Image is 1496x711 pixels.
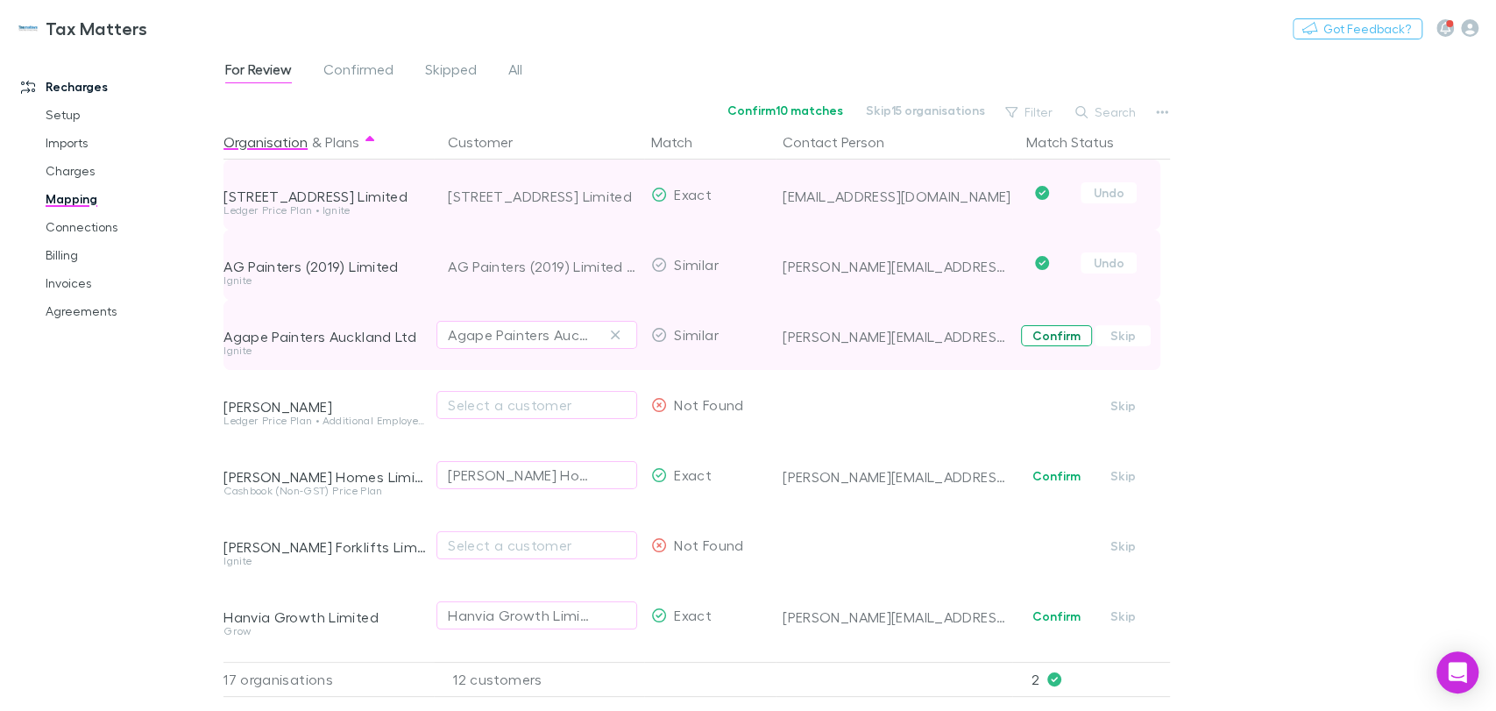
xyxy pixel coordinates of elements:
a: Tax Matters [7,7,158,49]
a: Agreements [28,297,237,325]
div: Ignite [223,345,427,356]
div: Grow [223,626,427,636]
button: Hanvia Growth Limited [436,601,637,629]
div: AG Painters (2019) Limited (In Liquidation) [448,231,637,302]
button: Skip [1095,325,1151,346]
span: For Review [225,60,292,83]
div: Ledger Price Plan • Ignite [223,205,427,216]
a: Recharges [4,73,237,101]
button: Skip [1095,395,1151,416]
button: Match Status [1026,124,1135,160]
svg: Confirmed [1035,256,1049,270]
div: 17 organisations [223,662,434,697]
span: Similar [674,326,719,343]
button: Contact Person [783,124,905,160]
button: Skip [1095,536,1151,557]
a: Imports [28,129,237,157]
div: Select a customer [448,535,626,556]
div: Open Intercom Messenger [1436,651,1478,693]
button: Skip [1095,606,1151,627]
button: Match [651,124,713,160]
span: Exact [674,186,712,203]
div: Agape Painters Auckland Ltd [223,328,427,345]
div: [PERSON_NAME] Homes Limited [223,468,427,486]
div: Cashbook (Non-GST) Price Plan [223,486,427,496]
button: Skip15 organisations [854,100,996,121]
button: Select a customer [436,391,637,419]
div: [STREET_ADDRESS] Limited [448,161,637,231]
button: Confirm [1021,466,1092,487]
button: Select a customer [436,531,637,559]
a: Connections [28,213,237,241]
button: Agape Painters Auckland Limited (In Liquidation) [436,321,637,349]
button: Confirm [1021,325,1092,346]
span: Exact [674,466,712,483]
svg: Confirmed [1035,186,1049,200]
button: Plans [325,124,359,160]
div: Ignite [223,556,427,566]
button: [PERSON_NAME] Homes Limited [436,461,637,489]
h3: Tax Matters [46,18,147,39]
div: [PERSON_NAME][EMAIL_ADDRESS][PERSON_NAME][DOMAIN_NAME] [783,608,1012,626]
span: All [508,60,522,83]
a: Invoices [28,269,237,297]
div: [PERSON_NAME] Homes Limited [448,465,591,486]
button: Customer [448,124,534,160]
div: Ignite [223,275,427,286]
span: Not Found [674,396,743,413]
div: [EMAIL_ADDRESS][DOMAIN_NAME] [783,188,1012,205]
button: Undo [1081,182,1137,203]
img: Tax Matters 's Logo [18,18,39,39]
a: Setup [28,101,237,129]
div: AG Painters (2019) Limited [223,258,427,275]
button: Filter [996,102,1063,123]
button: Undo [1081,252,1137,274]
button: Got Feedback? [1293,18,1422,39]
div: [PERSON_NAME][EMAIL_ADDRESS][DOMAIN_NAME] [783,468,1012,486]
button: Confirm [1021,606,1092,627]
div: Agape Painters Auckland Limited (In Liquidation) [448,324,591,345]
span: Confirmed [323,60,393,83]
a: Billing [28,241,237,269]
button: Skip [1095,466,1151,487]
div: & [223,124,427,160]
span: Skipped [425,60,477,83]
a: Mapping [28,185,237,213]
p: 2 [1032,663,1170,696]
div: [PERSON_NAME][EMAIL_ADDRESS][DOMAIN_NAME] [783,328,1012,345]
div: Select a customer [448,395,626,416]
div: Hanvia Growth Limited [223,608,427,626]
a: Charges [28,157,237,185]
div: Ledger Price Plan • Additional Employee Charges • Ignite [223,416,427,426]
div: [PERSON_NAME] Forklifts Limited [223,538,427,556]
span: Not Found [674,537,743,553]
span: Exact [674,607,712,623]
span: Similar [674,256,719,273]
button: Confirm10 matches [716,100,854,121]
button: Organisation [223,124,308,160]
div: 12 customers [434,662,644,697]
div: [PERSON_NAME][EMAIL_ADDRESS][DOMAIN_NAME] [783,258,1012,275]
div: [PERSON_NAME] [223,398,427,416]
div: [STREET_ADDRESS] Limited [223,188,427,205]
button: Search [1067,102,1146,123]
div: Hanvia Growth Limited [448,605,591,626]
